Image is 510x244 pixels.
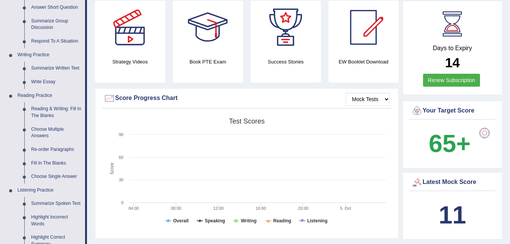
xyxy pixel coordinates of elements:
a: Re-order Paragraphs [28,143,85,157]
a: Choose Single Answer [28,170,85,184]
a: Respond To A Situation [28,35,85,48]
div: Latest Mock Score [411,177,494,188]
tspan: 5. Oct [340,206,351,211]
tspan: Score [109,163,115,175]
text: 0 [121,200,123,205]
b: 65+ [429,130,471,157]
tspan: Overall [173,218,189,223]
a: Reading & Writing: Fill In The Blanks [28,102,85,122]
a: Listening Practice [14,184,85,197]
h4: EW Booklet Download [328,58,399,66]
h4: Days to Expiry [411,45,494,52]
a: Reading Practice [14,89,85,103]
a: Choose Multiple Answers [28,123,85,143]
text: 60 [119,155,123,160]
h4: Success Stories [251,58,321,66]
h4: Strategy Videos [95,58,165,66]
tspan: Test scores [229,117,265,125]
div: Your Target Score [411,105,494,117]
b: 14 [445,55,460,70]
text: 20:00 [298,206,309,211]
a: Summarize Written Text [28,62,85,75]
h4: Book PTE Exam [173,58,243,66]
div: Score Progress Chart [104,93,390,104]
a: Renew Subscription [423,74,480,87]
b: 11 [439,201,466,229]
text: 04:00 [128,206,139,211]
text: 30 [119,177,123,182]
a: Summarize Spoken Text [28,197,85,211]
a: Write Essay [28,75,85,89]
text: 90 [119,132,123,137]
a: Writing Practice [14,48,85,62]
text: 16:00 [256,206,266,211]
a: Highlight Incorrect Words [28,211,85,231]
tspan: Writing [241,218,256,223]
a: Fill In The Blanks [28,157,85,170]
tspan: Listening [307,218,327,223]
a: Summarize Group Discussion [28,14,85,35]
tspan: Reading [273,218,291,223]
text: 12:00 [213,206,224,211]
a: Answer Short Question [28,1,85,14]
text: 08:00 [171,206,182,211]
tspan: Speaking [205,218,225,223]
